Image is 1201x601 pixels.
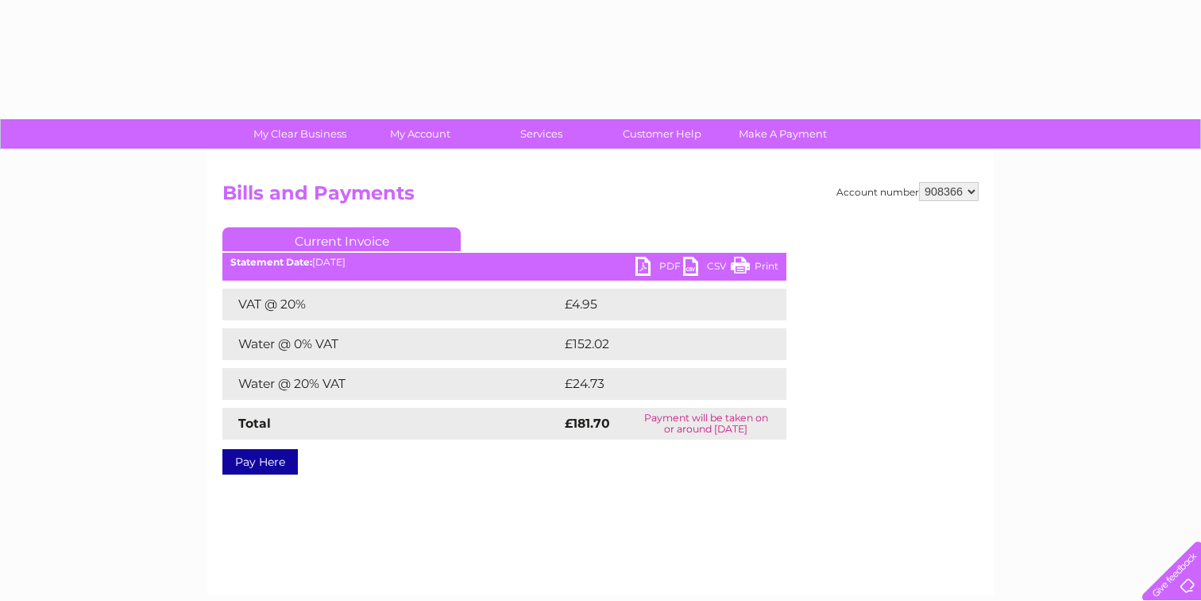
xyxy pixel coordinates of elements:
[476,119,607,149] a: Services
[683,257,731,280] a: CSV
[717,119,848,149] a: Make A Payment
[597,119,728,149] a: Customer Help
[626,408,786,440] td: Payment will be taken on or around [DATE]
[561,368,754,400] td: £24.73
[561,328,757,360] td: £152.02
[238,416,271,431] strong: Total
[565,416,610,431] strong: £181.70
[222,182,979,212] h2: Bills and Payments
[355,119,486,149] a: My Account
[222,449,298,475] a: Pay Here
[836,182,979,201] div: Account number
[635,257,683,280] a: PDF
[222,368,561,400] td: Water @ 20% VAT
[234,119,365,149] a: My Clear Business
[230,256,312,268] b: Statement Date:
[561,289,749,320] td: £4.95
[222,328,561,360] td: Water @ 0% VAT
[222,289,561,320] td: VAT @ 20%
[731,257,778,280] a: Print
[222,257,786,268] div: [DATE]
[222,227,461,251] a: Current Invoice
